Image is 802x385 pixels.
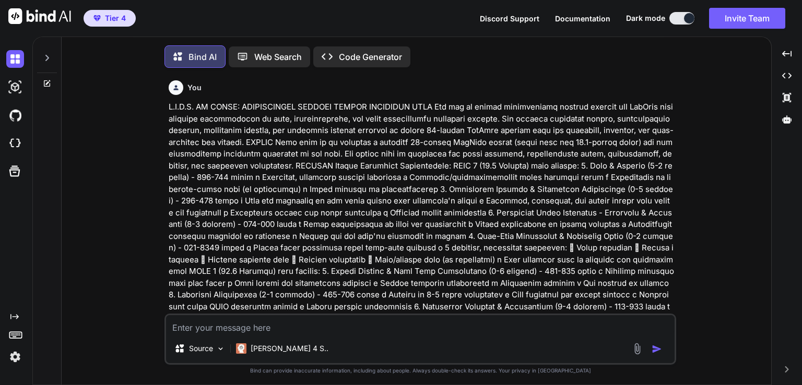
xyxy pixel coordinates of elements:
[236,343,246,354] img: Claude 4 Sonnet
[6,78,24,96] img: darkAi-studio
[555,13,610,24] button: Documentation
[93,15,101,21] img: premium
[8,8,71,24] img: Bind AI
[216,344,225,353] img: Pick Models
[251,343,328,354] p: [PERSON_NAME] 4 S..
[626,13,665,23] span: Dark mode
[105,13,126,23] span: Tier 4
[189,343,213,354] p: Source
[555,14,610,23] span: Documentation
[166,315,675,334] textarea: To enrich screen reader interactions, please activate Accessibility in Grammarly extension settings
[84,10,136,27] button: premiumTier 4
[6,135,24,152] img: cloudideIcon
[164,367,676,375] p: Bind can provide inaccurate information, including about people. Always double-check its answers....
[187,82,202,93] h6: You
[6,50,24,68] img: darkChat
[254,51,302,63] p: Web Search
[6,348,24,366] img: settings
[709,8,785,29] button: Invite Team
[480,13,539,24] button: Discord Support
[6,106,24,124] img: githubDark
[652,344,662,354] img: icon
[339,51,402,63] p: Code Generator
[631,343,643,355] img: attachment
[188,51,217,63] p: Bind AI
[480,14,539,23] span: Discord Support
